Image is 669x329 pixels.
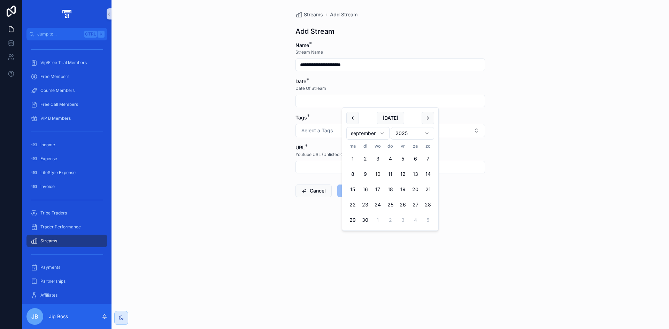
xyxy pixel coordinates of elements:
[40,279,66,284] span: Partnerships
[397,183,409,196] button: vrijdag 19 september 2025
[301,127,333,134] span: Select a Tags
[330,11,357,18] a: Add Stream
[31,312,38,321] span: JB
[40,238,57,244] span: Streams
[26,261,107,274] a: Payments
[84,31,97,38] span: Ctrl
[422,168,434,180] button: zondag 14 september 2025
[295,144,305,150] span: URL
[40,210,67,216] span: Tribe Traders
[359,198,371,211] button: dinsdag 23 september 2025
[40,102,78,107] span: Free Call Members
[397,168,409,180] button: vrijdag 12 september 2025
[397,214,409,226] button: vrijdag 3 oktober 2025
[40,170,76,175] span: LifeStyle Expense
[384,214,397,226] button: donderdag 2 oktober 2025
[295,42,309,48] span: Name
[409,214,422,226] button: zaterdag 4 oktober 2025
[295,26,334,36] h1: Add Stream
[295,124,485,137] button: Select Button
[26,207,107,219] a: Tribe Traders
[40,224,81,230] span: Trader Performance
[61,8,72,19] img: App logo
[26,56,107,69] a: Vip/Free Trial Members
[40,74,69,79] span: Free Members
[371,152,384,165] button: woensdag 3 september 2025
[26,112,107,125] a: VIP B Members
[26,221,107,233] a: Trader Performance
[422,142,434,150] th: zondag
[371,168,384,180] button: Today, woensdag 10 september 2025
[26,166,107,179] a: LifeStyle Expense
[397,142,409,150] th: vrijdag
[384,183,397,196] button: donderdag 18 september 2025
[359,168,371,180] button: dinsdag 9 september 2025
[371,214,384,226] button: woensdag 1 oktober 2025
[26,180,107,193] a: Invoice
[359,214,371,226] button: dinsdag 30 september 2025
[26,275,107,288] a: Partnerships
[26,98,107,111] a: Free Call Members
[26,289,107,301] a: Affiliates
[422,214,434,226] button: zondag 5 oktober 2025
[397,152,409,165] button: vrijdag 5 september 2025
[359,142,371,150] th: dinsdag
[26,152,107,165] a: Expense
[422,183,434,196] button: zondag 21 september 2025
[40,142,55,148] span: Income
[304,11,323,18] span: Streams
[295,86,326,91] span: Date Of Stream
[49,313,68,320] p: Jip Boss
[409,198,422,211] button: zaterdag 27 september 2025
[40,88,75,93] span: Course Members
[26,84,107,97] a: Course Members
[384,152,397,165] button: donderdag 4 september 2025
[37,31,82,37] span: Jump to...
[409,168,422,180] button: zaterdag 13 september 2025
[26,70,107,83] a: Free Members
[346,142,434,226] table: september 2025
[346,142,359,150] th: maandag
[409,152,422,165] button: zaterdag 6 september 2025
[409,183,422,196] button: zaterdag 20 september 2025
[98,31,104,37] span: K
[384,198,397,211] button: donderdag 25 september 2025
[371,183,384,196] button: woensdag 17 september 2025
[422,198,434,211] button: zondag 28 september 2025
[295,152,359,157] span: Youtube URL (Unlisted or Public)
[346,183,359,196] button: maandag 15 september 2025
[295,49,323,55] span: Stream Name
[40,184,55,189] span: Invoice
[346,152,359,165] button: maandag 1 september 2025
[40,265,60,270] span: Payments
[40,116,71,121] span: VIP B Members
[26,235,107,247] a: Streams
[26,139,107,151] a: Income
[295,78,306,84] span: Date
[346,168,359,180] button: maandag 8 september 2025
[377,112,404,124] button: [DATE]
[409,142,422,150] th: zaterdag
[346,214,359,226] button: maandag 29 september 2025
[384,168,397,180] button: donderdag 11 september 2025
[40,156,57,162] span: Expense
[371,198,384,211] button: woensdag 24 september 2025
[26,28,107,40] button: Jump to...CtrlK
[422,152,434,165] button: zondag 7 september 2025
[359,183,371,196] button: dinsdag 16 september 2025
[359,152,371,165] button: dinsdag 2 september 2025
[346,198,359,211] button: maandag 22 september 2025
[40,60,87,65] span: Vip/Free Trial Members
[384,142,397,150] th: donderdag
[295,115,307,120] span: Tags
[397,198,409,211] button: vrijdag 26 september 2025
[371,142,384,150] th: woensdag
[295,11,323,18] a: Streams
[22,40,111,304] div: scrollable content
[40,292,57,298] span: Affiliates
[295,185,332,197] button: Cancel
